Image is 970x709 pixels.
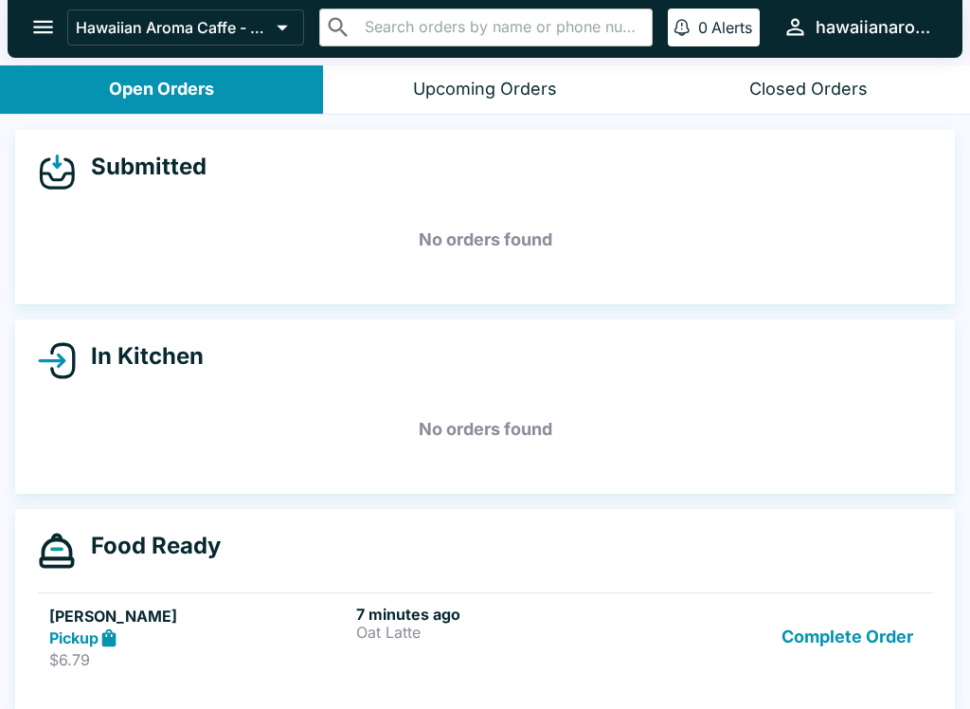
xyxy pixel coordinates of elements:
h4: Submitted [76,153,207,181]
h5: No orders found [38,395,932,464]
button: Hawaiian Aroma Caffe - Waikiki Beachcomber [67,9,304,45]
h4: In Kitchen [76,342,204,371]
input: Search orders by name or phone number [359,14,644,41]
div: Closed Orders [749,79,868,100]
p: Alerts [711,18,752,37]
button: open drawer [19,3,67,51]
h4: Food Ready [76,532,221,560]
button: hawaiianaromacaffe [775,7,940,47]
p: 0 [698,18,708,37]
a: [PERSON_NAME]Pickup$6.797 minutes agoOat LatteComplete Order [38,592,932,682]
h5: [PERSON_NAME] [49,605,349,627]
p: Hawaiian Aroma Caffe - Waikiki Beachcomber [76,18,269,37]
div: Upcoming Orders [413,79,557,100]
div: hawaiianaromacaffe [816,16,932,39]
button: Complete Order [774,605,921,670]
p: $6.79 [49,650,349,669]
p: Oat Latte [356,624,656,641]
h6: 7 minutes ago [356,605,656,624]
div: Open Orders [109,79,214,100]
strong: Pickup [49,628,99,647]
h5: No orders found [38,206,932,274]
